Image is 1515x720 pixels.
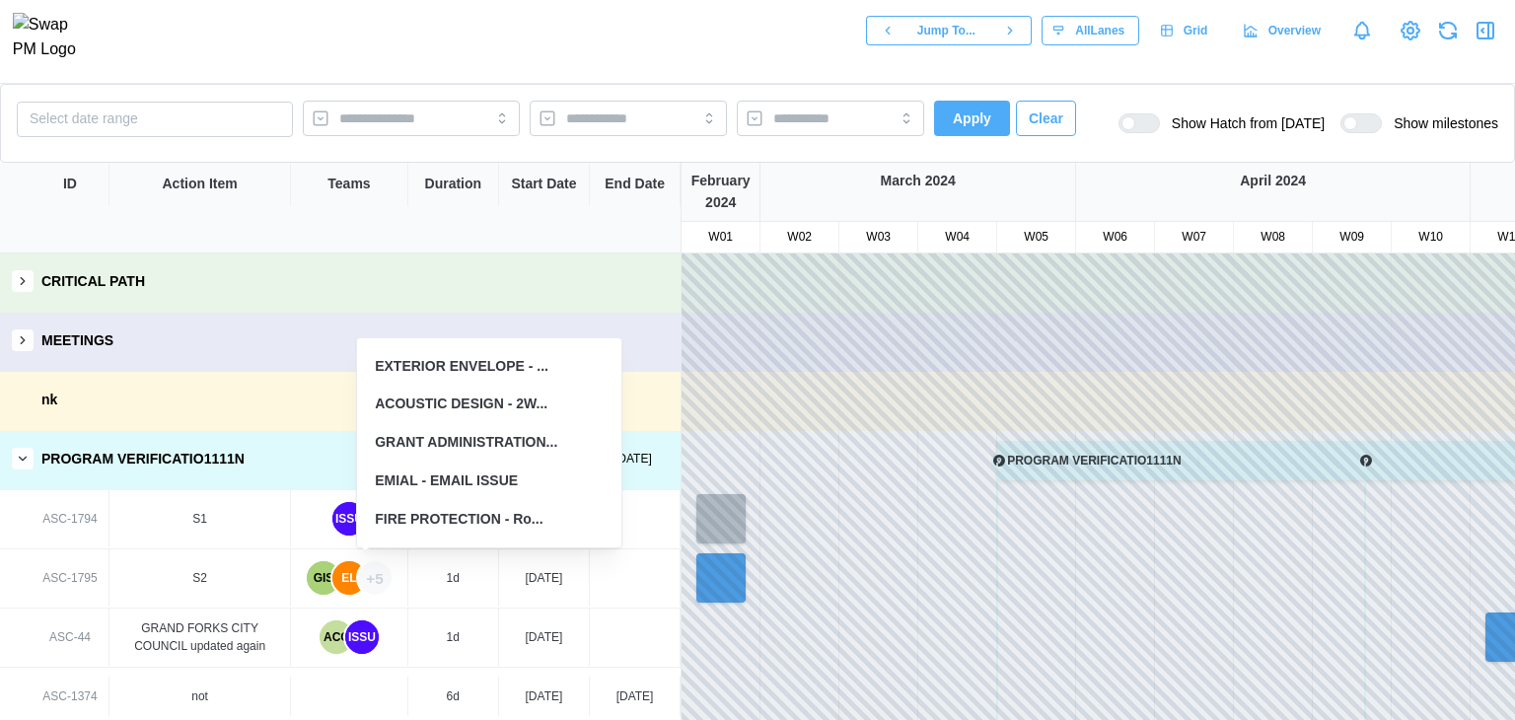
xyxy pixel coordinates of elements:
div: EMIAL - EMAIL ISSUE [375,470,518,492]
div: ASC-44 [49,628,91,647]
div: W08 [1234,228,1312,247]
span: Overview [1268,17,1321,44]
div: ACC [320,620,353,654]
div: W01 [682,228,759,247]
div: W07 [1155,228,1233,247]
div: Teams [327,174,370,195]
div: W10 [1392,228,1470,247]
div: +5 [358,561,392,595]
div: [DATE] [586,450,682,468]
div: 1d [447,628,460,647]
button: Open Drawer [1472,17,1499,44]
div: W06 [1076,228,1154,247]
div: EL [332,561,366,595]
div: S1 [117,510,282,529]
div: CRITICAL PATH [41,271,145,293]
div: W09 [1313,228,1391,247]
div: ISSU [345,620,379,654]
div: [DATE] [526,569,563,588]
div: February 2024 [682,171,759,213]
a: View Project [1397,17,1424,44]
div: March 2024 [760,171,1075,192]
span: Apply [953,102,991,135]
span: Show Hatch from [DATE] [1160,113,1325,133]
div: ASC-1795 [42,569,97,588]
div: Start Date [511,174,576,195]
div: W04 [918,228,996,247]
span: Select date range [30,110,138,126]
div: Action Item [163,174,238,195]
div: W03 [839,228,917,247]
button: Refresh Grid [1434,17,1462,44]
div: [DATE] [616,687,654,706]
div: 6d [447,687,460,706]
div: [DATE] [526,687,563,706]
div: PROGRAM VERIFICATIO1111N [41,449,245,470]
span: Grid [1184,17,1208,44]
div: [DATE] [526,628,563,647]
div: nk [41,390,57,411]
div: W02 [760,228,838,247]
span: Clear [1029,102,1063,135]
div: ASC-1794 [42,510,97,529]
div: Duration [425,174,482,195]
div: GIS [307,561,340,595]
span: Show milestones [1382,113,1498,133]
div: ACOUSTIC DESIGN - 2W... [375,394,547,415]
div: EXTERIOR ENVELOPE - ... [375,356,548,378]
div: FIRE PROTECTION - Ro... [375,509,542,531]
img: Swap PM Logo [13,13,93,62]
div: GRAND FORKS CITY COUNCIL updated again [117,619,282,656]
div: W05 [997,228,1075,247]
div: ID [63,174,77,195]
span: Jump To... [917,17,975,44]
span: All Lanes [1075,17,1124,44]
div: 1d [447,569,460,588]
div: April 2024 [1076,171,1470,192]
div: ISSU [332,502,366,536]
div: not [117,687,282,706]
div: GRANT ADMINISTRATION... [375,432,557,454]
div: MEETINGS [41,330,113,352]
a: Notifications [1345,14,1379,47]
div: ASC-1374 [42,687,97,706]
div: End Date [605,174,665,195]
div: PROGRAM VERIFICATIO1111N [999,452,1196,470]
div: S2 [117,569,282,588]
